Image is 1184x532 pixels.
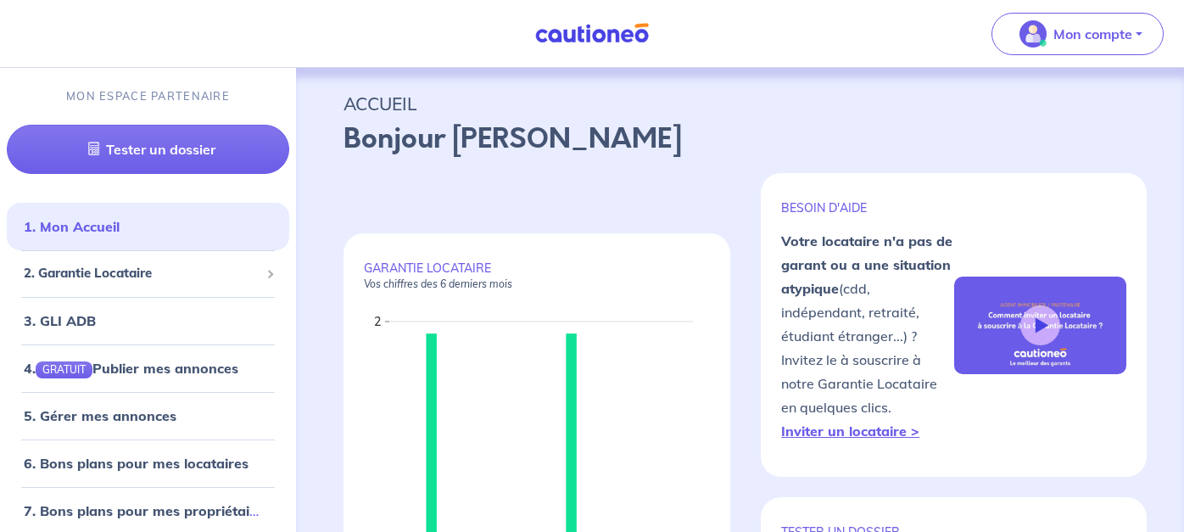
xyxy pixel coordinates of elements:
text: 2 [374,314,381,329]
div: 4.GRATUITPublier mes annonces [7,351,289,385]
a: Inviter un locataire > [781,423,919,440]
div: 2. Garantie Locataire [7,257,289,290]
span: 2. Garantie Locataire [24,264,260,283]
p: MON ESPACE PARTENAIRE [66,88,230,104]
a: 7. Bons plans pour mes propriétaires [24,502,270,519]
a: 5. Gérer mes annonces [24,407,176,424]
p: Bonjour [PERSON_NAME] [343,119,1137,160]
a: 3. GLI ADB [24,312,96,329]
img: video-gli-new-none.jpg [954,277,1126,374]
img: Cautioneo [528,23,656,44]
div: 6. Bons plans pour mes locataires [7,446,289,480]
p: GARANTIE LOCATAIRE [364,260,710,291]
img: illu_account_valid_menu.svg [1019,20,1047,48]
strong: Votre locataire n'a pas de garant ou a une situation atypique [781,232,952,297]
p: (cdd, indépendant, retraité, étudiant étranger...) ? Invitez le à souscrire à notre Garantie Loca... [781,229,953,443]
a: 4.GRATUITPublier mes annonces [24,360,238,377]
em: Vos chiffres des 6 derniers mois [364,277,512,290]
p: Mon compte [1053,24,1132,44]
p: ACCUEIL [343,88,1137,119]
div: 7. Bons plans pour mes propriétaires [7,494,289,528]
a: 1. Mon Accueil [24,218,120,235]
button: illu_account_valid_menu.svgMon compte [991,13,1164,55]
p: BESOIN D'AIDE [781,200,953,216]
a: 6. Bons plans pour mes locataires [24,455,249,472]
div: 1. Mon Accueil [7,210,289,244]
div: 3. GLI ADB [7,304,289,338]
a: Tester un dossier [7,125,289,174]
div: 5. Gérer mes annonces [7,399,289,433]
